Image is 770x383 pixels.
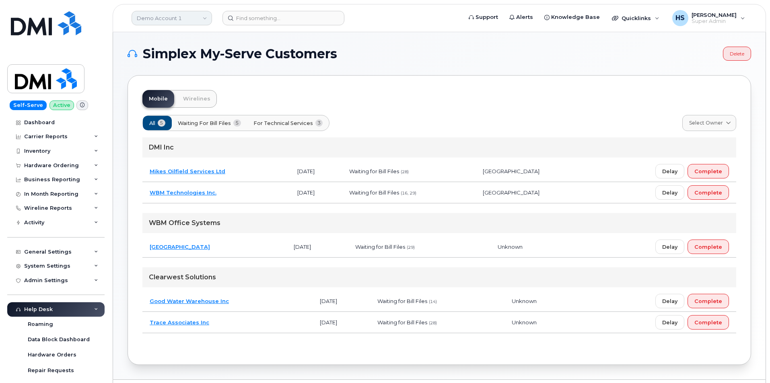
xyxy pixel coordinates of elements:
div: WBM Office Systems [142,213,736,233]
a: Mikes Oilfield Services Ltd [150,168,225,174]
a: Good Water Warehouse Inc [150,298,229,304]
div: Clearwest Solutions [142,267,736,287]
span: 3 [315,119,323,127]
td: [DATE] [290,161,342,182]
span: Unknown [498,244,523,250]
a: WBM Technologies Inc. [150,189,216,196]
span: For Technical Services [253,119,313,127]
span: Delay [662,168,677,175]
span: (16, 29) [401,190,416,196]
span: (14) [429,299,437,304]
span: [GEOGRAPHIC_DATA] [483,168,539,174]
span: Complete [694,168,722,175]
button: Delay [655,164,684,178]
button: Complete [688,240,729,254]
span: Complete [694,319,722,326]
td: [DATE] [313,312,370,333]
button: Delay [655,185,684,200]
span: Waiting for Bill Files [178,119,231,127]
span: (28) [429,320,437,326]
span: Unknown [512,298,537,304]
span: Unknown [512,319,537,326]
span: Simplex My-Serve Customers [143,48,337,60]
button: Complete [688,315,729,330]
a: Trace Associates Inc [150,319,209,326]
span: (29) [407,245,415,250]
td: [DATE] [290,182,342,203]
span: Waiting for Bill Files [349,189,399,196]
span: Waiting for Bill Files [377,298,427,304]
a: Wirelines [177,90,217,108]
span: [GEOGRAPHIC_DATA] [483,189,539,196]
td: [DATE] [313,291,370,312]
button: Complete [688,294,729,308]
span: Waiting for Bill Files [355,244,405,250]
span: Delay [662,189,677,197]
span: 5 [233,119,241,127]
span: Waiting for Bill Files [377,319,427,326]
button: Complete [688,185,729,200]
button: Delay [655,315,684,330]
span: Select Owner [689,119,723,127]
button: Delay [655,240,684,254]
span: Waiting for Bill Files [349,168,399,174]
span: Complete [694,243,722,251]
a: Delete [723,47,751,61]
a: Select Owner [682,115,736,131]
span: Complete [694,297,722,305]
td: [DATE] [286,236,348,258]
a: Mobile [142,90,174,108]
div: DMI Inc [142,137,736,158]
span: Delay [662,319,677,326]
span: Delay [662,297,677,305]
button: Delay [655,294,684,308]
a: [GEOGRAPHIC_DATA] [150,244,210,250]
span: Complete [694,189,722,197]
button: Complete [688,164,729,178]
span: Delay [662,243,677,251]
span: (28) [401,169,409,174]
